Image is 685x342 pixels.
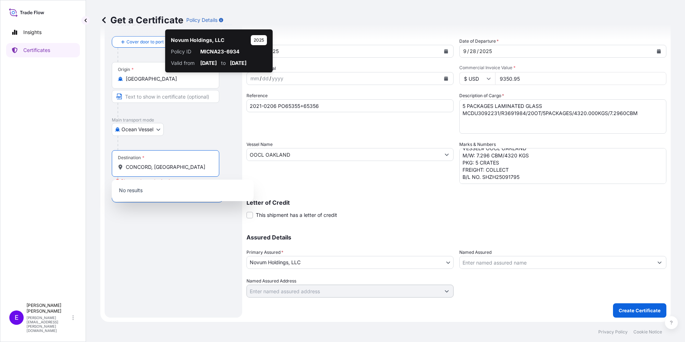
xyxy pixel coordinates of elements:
[653,46,665,57] button: Calendar
[126,38,204,46] span: Cover door to port - Add loading place
[440,148,453,161] button: Show suggestions
[171,48,196,55] p: Policy ID
[126,163,210,171] input: Destination
[15,314,19,321] span: E
[469,47,477,56] div: day,
[260,74,262,83] div: /
[246,249,283,256] span: Primary Assured
[121,126,153,133] span: Ocean Vessel
[246,99,454,112] input: Enter booking reference
[440,73,452,84] button: Calendar
[271,74,284,83] div: year,
[477,47,479,56] div: /
[479,47,493,56] div: year,
[100,14,183,26] p: Get a Certificate
[247,148,440,161] input: Type to search vessel name or IMO
[115,182,251,198] p: No results
[246,277,296,285] label: Named Assured Address
[246,200,666,205] p: Letter of Credit
[250,74,260,83] div: month,
[251,35,267,45] p: 2025
[200,60,217,67] p: [DATE]
[246,141,273,148] label: Vessel Name
[598,329,628,335] p: Privacy Policy
[171,60,196,67] p: Valid from
[112,90,219,103] input: Text to appear on certificate
[118,155,144,161] div: Destination
[246,92,268,99] label: Reference
[633,329,662,335] p: Cookie Notice
[112,123,164,136] button: Select transport
[250,259,301,266] span: Novum Holdings, LLC
[200,48,267,55] p: MICNA23-6934
[112,117,235,123] p: Main transport mode
[269,74,271,83] div: /
[23,29,42,36] p: Insights
[256,212,337,219] span: This shipment has a letter of credit
[459,65,666,71] span: Commercial Invoice Value
[115,177,175,185] div: Please select a destination
[230,60,246,67] p: [DATE]
[247,285,440,298] input: Named Assured Address
[495,72,666,85] input: Enter amount
[460,256,653,269] input: Assured Name
[126,75,210,82] input: Origin
[459,141,496,148] label: Marks & Numbers
[186,16,217,24] p: Policy Details
[112,180,254,201] div: Show suggestions
[653,256,666,269] button: Show suggestions
[27,315,71,333] p: [PERSON_NAME][EMAIL_ADDRESS][PERSON_NAME][DOMAIN_NAME]
[459,249,492,256] label: Named Assured
[619,307,661,314] p: Create Certificate
[23,47,50,54] p: Certificates
[440,285,453,298] button: Show suggestions
[246,234,666,240] p: Assured Details
[463,47,467,56] div: month,
[262,74,269,83] div: day,
[459,92,504,99] label: Description of Cargo
[459,38,499,45] span: Date of Departure
[221,60,226,67] p: to
[171,37,224,44] p: Novum Holdings, LLC
[440,46,452,57] button: Calendar
[27,303,71,314] p: [PERSON_NAME] [PERSON_NAME]
[467,47,469,56] div: /
[118,67,134,72] div: Origin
